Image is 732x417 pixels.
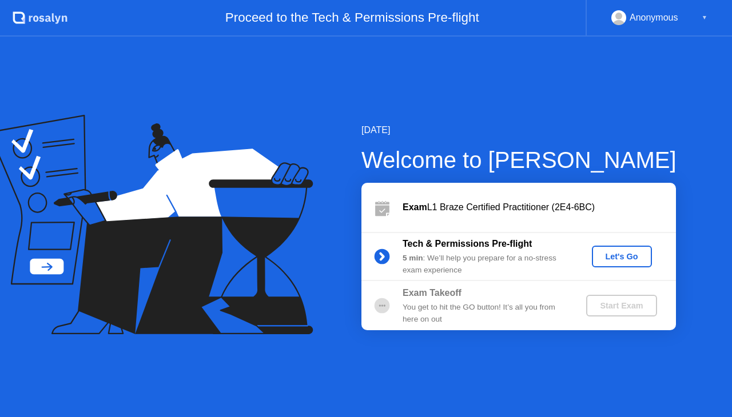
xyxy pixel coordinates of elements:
[403,239,532,248] b: Tech & Permissions Pre-flight
[403,302,567,325] div: You get to hit the GO button! It’s all you from here on out
[592,246,652,267] button: Let's Go
[361,143,677,177] div: Welcome to [PERSON_NAME]
[403,252,567,276] div: : We’ll help you prepare for a no-stress exam experience
[702,10,707,25] div: ▼
[403,254,423,262] b: 5 min
[361,123,677,137] div: [DATE]
[403,288,462,298] b: Exam Takeoff
[591,301,652,310] div: Start Exam
[403,201,676,214] div: L1 Braze Certified Practitioner (2E4-6BC)
[586,295,657,316] button: Start Exam
[630,10,678,25] div: Anonymous
[596,252,647,261] div: Let's Go
[403,202,427,212] b: Exam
